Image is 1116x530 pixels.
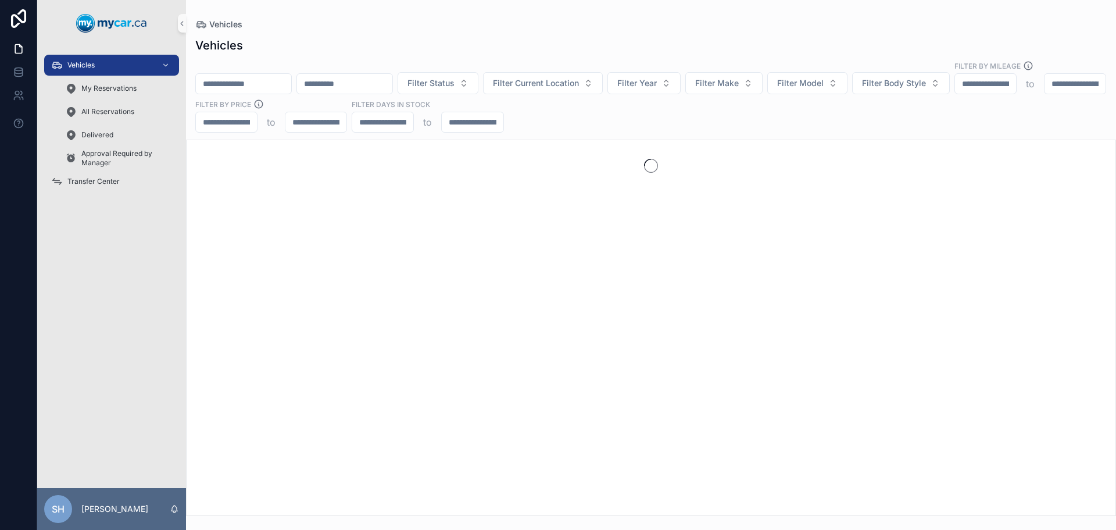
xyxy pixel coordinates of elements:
h1: Vehicles [195,37,243,54]
img: App logo [76,14,147,33]
span: SH [52,502,65,516]
label: Filter Days In Stock [352,99,430,109]
label: FILTER BY PRICE [195,99,251,109]
a: Vehicles [44,55,179,76]
button: Select Button [852,72,950,94]
div: scrollable content [37,47,186,207]
button: Select Button [767,72,847,94]
span: Vehicles [209,19,242,30]
a: Transfer Center [44,171,179,192]
p: to [423,115,432,129]
a: Approval Required by Manager [58,148,179,169]
span: Filter Body Style [862,77,926,89]
button: Select Button [483,72,603,94]
button: Select Button [607,72,681,94]
span: My Reservations [81,84,137,93]
button: Select Button [685,72,763,94]
span: Filter Current Location [493,77,579,89]
span: Filter Make [695,77,739,89]
label: Filter By Mileage [954,61,1021,71]
span: Filter Model [777,77,824,89]
span: Filter Year [617,77,657,89]
span: Transfer Center [67,177,120,186]
p: [PERSON_NAME] [81,503,148,515]
p: to [1026,77,1035,91]
span: Delivered [81,130,113,140]
span: Filter Status [407,77,455,89]
span: Approval Required by Manager [81,149,167,168]
a: Vehicles [195,19,242,30]
button: Select Button [398,72,478,94]
a: My Reservations [58,78,179,99]
a: All Reservations [58,101,179,122]
span: All Reservations [81,107,134,116]
p: to [267,115,276,129]
a: Delivered [58,125,179,145]
span: Vehicles [67,61,95,70]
